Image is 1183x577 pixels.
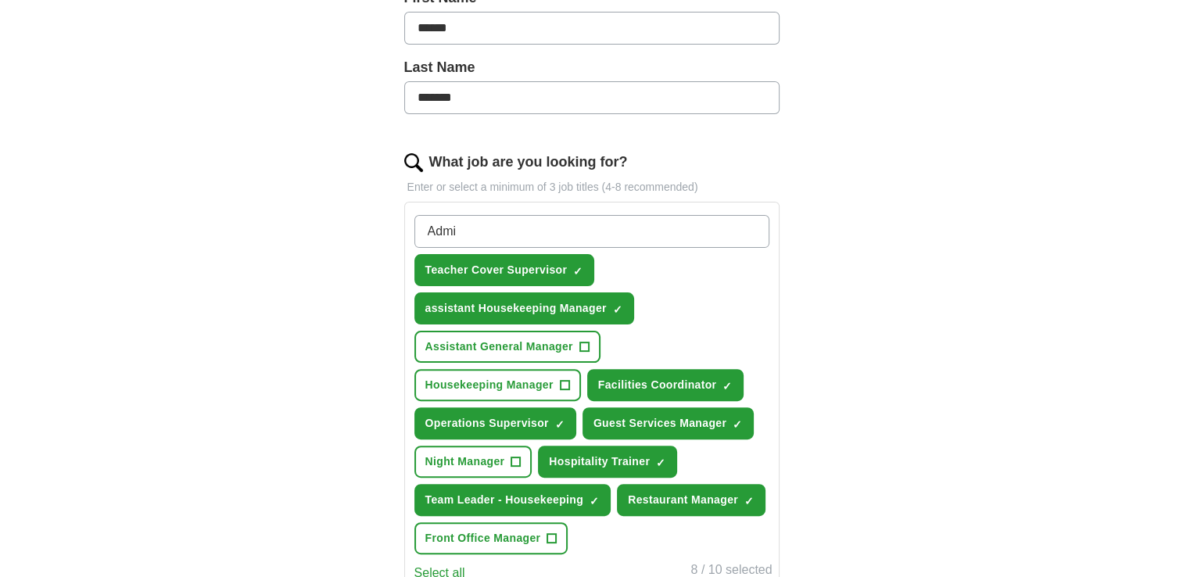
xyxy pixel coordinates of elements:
label: What job are you looking for? [429,152,628,173]
span: Hospitality Trainer [549,453,650,470]
span: Restaurant Manager [628,492,738,508]
span: ✓ [744,495,754,507]
p: Enter or select a minimum of 3 job titles (4-8 recommended) [404,179,780,195]
span: ✓ [722,380,732,392]
span: Front Office Manager [425,530,541,547]
button: Guest Services Manager✓ [583,407,754,439]
span: Assistant General Manager [425,339,573,355]
button: Facilities Coordinator✓ [587,369,744,401]
button: Teacher Cover Supervisor✓ [414,254,595,286]
span: ✓ [733,418,742,431]
button: Housekeeping Manager [414,369,581,401]
span: ✓ [656,457,665,469]
button: Night Manager [414,446,532,478]
span: Night Manager [425,453,505,470]
span: ✓ [590,495,599,507]
button: Operations Supervisor✓ [414,407,576,439]
span: Team Leader - Housekeeping [425,492,584,508]
span: Facilities Coordinator [598,377,717,393]
button: Assistant General Manager [414,331,600,363]
button: Team Leader - Housekeeping✓ [414,484,611,516]
button: Restaurant Manager✓ [617,484,765,516]
img: search.png [404,153,423,172]
span: Operations Supervisor [425,415,549,432]
span: ✓ [573,265,583,278]
button: Front Office Manager [414,522,568,554]
label: Last Name [404,57,780,78]
button: assistant Housekeeping Manager✓ [414,292,634,324]
input: Type a job title and press enter [414,215,769,248]
span: Guest Services Manager [593,415,726,432]
span: ✓ [555,418,565,431]
span: Teacher Cover Supervisor [425,262,568,278]
span: ✓ [613,303,622,316]
button: Hospitality Trainer✓ [538,446,677,478]
span: Housekeeping Manager [425,377,554,393]
span: assistant Housekeeping Manager [425,300,607,317]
